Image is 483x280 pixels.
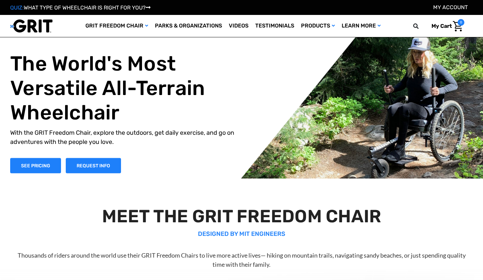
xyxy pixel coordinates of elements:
a: Shop Now [10,158,61,173]
p: Thousands of riders around the world use their GRIT Freedom Chairs to live more active lives— hik... [12,251,471,269]
p: DESIGNED BY MIT ENGINEERS [12,229,471,239]
span: QUIZ: [10,4,24,11]
a: Parks & Organizations [152,15,225,37]
span: 0 [458,19,464,26]
p: With the GRIT Freedom Chair, explore the outdoors, get daily exercise, and go on adventures with ... [10,128,247,146]
a: Cart with 0 items [426,19,464,33]
a: Testimonials [252,15,298,37]
a: Products [298,15,338,37]
a: Learn More [338,15,384,37]
a: GRIT Freedom Chair [82,15,152,37]
h2: MEET THE GRIT FREEDOM CHAIR [12,206,471,227]
a: Videos [225,15,252,37]
img: Cart [453,21,463,32]
h1: The World's Most Versatile All-Terrain Wheelchair [10,51,247,125]
a: QUIZ:WHAT TYPE OF WHEELCHAIR IS RIGHT FOR YOU? [10,4,150,11]
a: Account [433,4,468,11]
span: My Cart [431,23,452,29]
a: Slide number 1, Request Information [66,158,121,173]
img: GRIT All-Terrain Wheelchair and Mobility Equipment [10,19,53,33]
input: Search [416,19,426,33]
